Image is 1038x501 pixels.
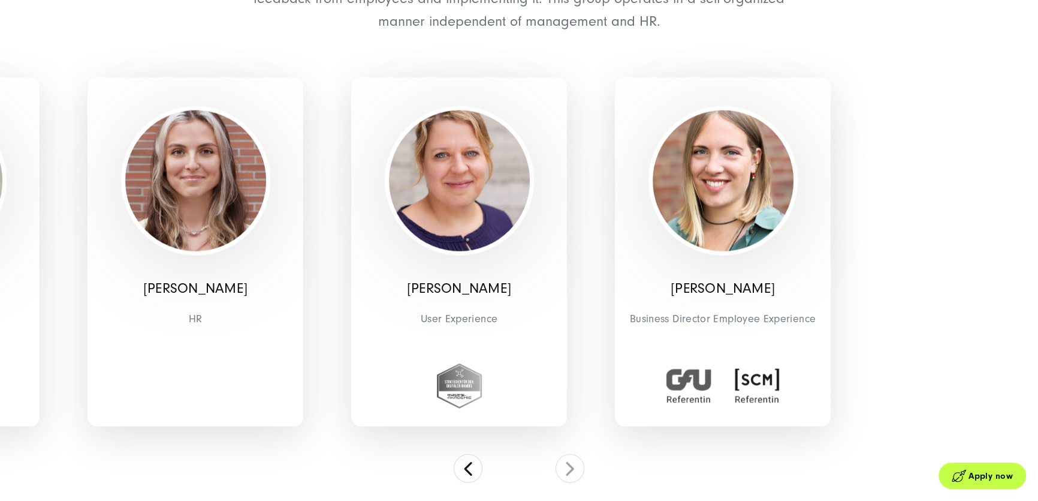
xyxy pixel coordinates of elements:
p: [PERSON_NAME] [96,280,294,298]
img: Satu Pflugmacher - Senior UX Consultant - SUNZINET [389,110,530,251]
p: [PERSON_NAME] [360,280,558,298]
img: martyna gierszewska male [125,110,266,251]
a: Apply now [939,463,1026,489]
img: Eva Rüttgers - Teamlead Digital Workplace und UX Consultant - SUNZINET [653,110,793,251]
span: Business Director Employee Experience [624,310,822,328]
img: SCM Referentin Badge Digitalagentur SUNZINET [729,364,785,409]
p: [PERSON_NAME] [624,280,822,298]
img: GFU Referentin [660,364,717,409]
img: Zertifikat für Strategien für den digitalen Wandel der Haufe Akademie [437,364,482,409]
span: HR [96,310,294,328]
span: User Experience [360,310,558,328]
